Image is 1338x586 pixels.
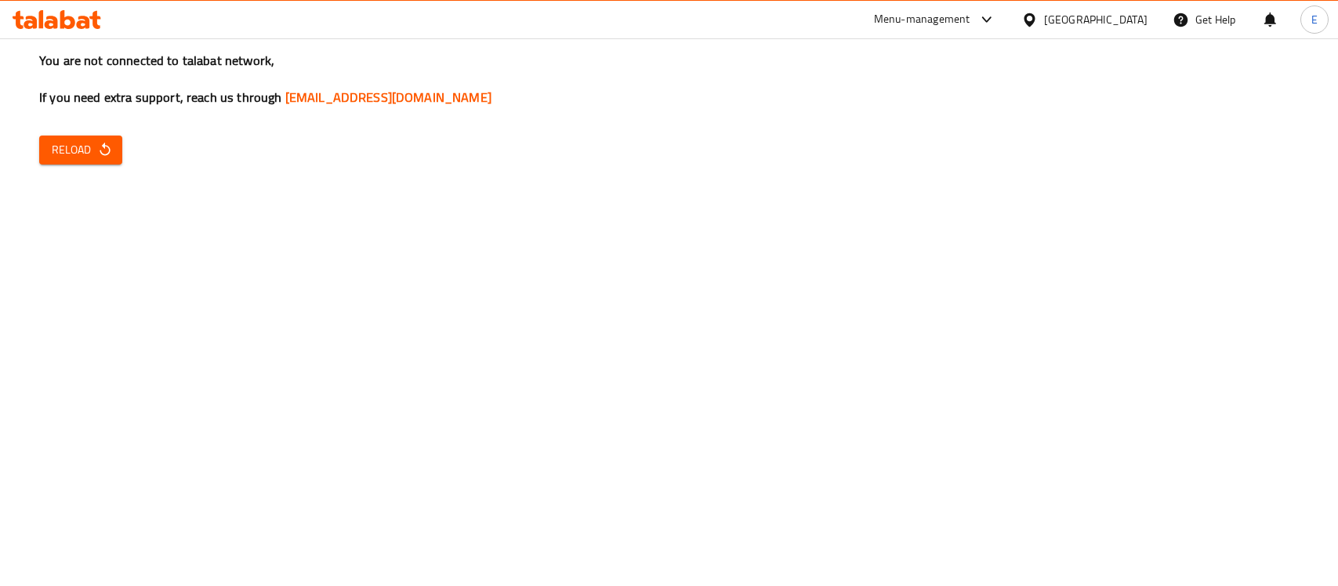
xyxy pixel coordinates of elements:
span: E [1311,11,1318,28]
h3: You are not connected to talabat network, If you need extra support, reach us through [39,52,1299,107]
button: Reload [39,136,122,165]
div: Menu-management [874,10,970,29]
div: [GEOGRAPHIC_DATA] [1044,11,1148,28]
span: Reload [52,140,110,160]
a: [EMAIL_ADDRESS][DOMAIN_NAME] [285,85,491,109]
